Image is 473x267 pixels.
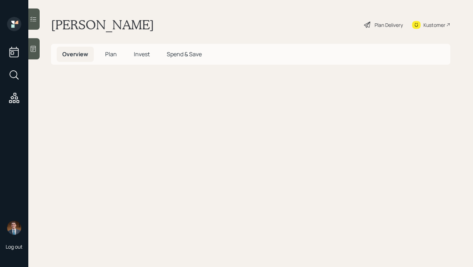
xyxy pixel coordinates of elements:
img: hunter_neumayer.jpg [7,221,21,235]
div: Kustomer [423,21,445,29]
span: Invest [134,50,150,58]
span: Spend & Save [167,50,202,58]
span: Overview [62,50,88,58]
div: Plan Delivery [375,21,403,29]
h1: [PERSON_NAME] [51,17,154,33]
div: Log out [6,243,23,250]
span: Plan [105,50,117,58]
